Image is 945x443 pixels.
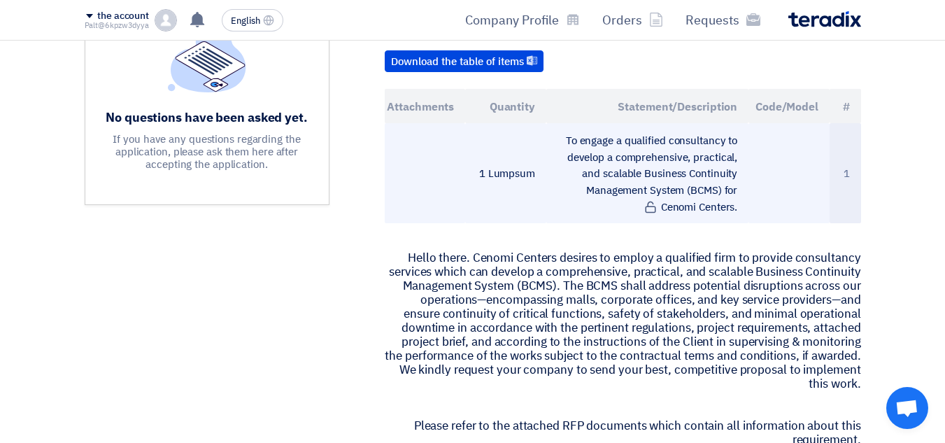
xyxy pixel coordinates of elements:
img: Teradix logo [788,11,861,27]
font: Requests [685,10,739,29]
font: v [39,22,44,33]
font: 1 [844,166,850,181]
a: Open chat [886,387,928,429]
button: Download the table of items [385,50,543,73]
img: website_grey.svg [22,36,34,48]
font: No questions have been asked yet. [106,108,308,127]
img: empty_state_list.svg [168,27,246,92]
font: Statement/Description [618,98,737,115]
a: Requests [674,3,772,36]
font: Orders [602,10,642,29]
img: tab_keywords_by_traffic_grey.svg [139,81,150,92]
font: 4.0.25 [44,22,69,33]
font: If you have any questions regarding the application, please ask them here after accepting the app... [113,132,300,172]
img: tab_domain_overview_orange.svg [38,81,49,92]
font: Company Profile [465,10,559,29]
font: Hello there. Cenomi Centers desires to employ a qualified firm to provide consultancy services wh... [385,249,860,393]
font: Palt@6kpzw3dyya [85,20,150,31]
button: English [222,9,283,31]
font: the account [97,8,149,23]
font: Domain: [DOMAIN_NAME] [36,36,154,47]
font: # [843,98,850,115]
img: logo_orange.svg [22,22,34,34]
font: Code/Model [755,98,818,115]
font: Download the table of items [391,54,524,69]
a: Orders [591,3,674,36]
font: 1 Lumpsum [479,166,535,181]
img: profile_test.png [155,9,177,31]
font: Keywords by Traffic [155,82,236,92]
font: Quantity [490,98,535,115]
font: To engage a qualified consultancy to develop a comprehensive, practical, and scalable Business Co... [566,133,737,215]
font: Domain Overview [53,82,125,92]
font: Attachments [387,98,454,115]
font: English [231,14,260,27]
